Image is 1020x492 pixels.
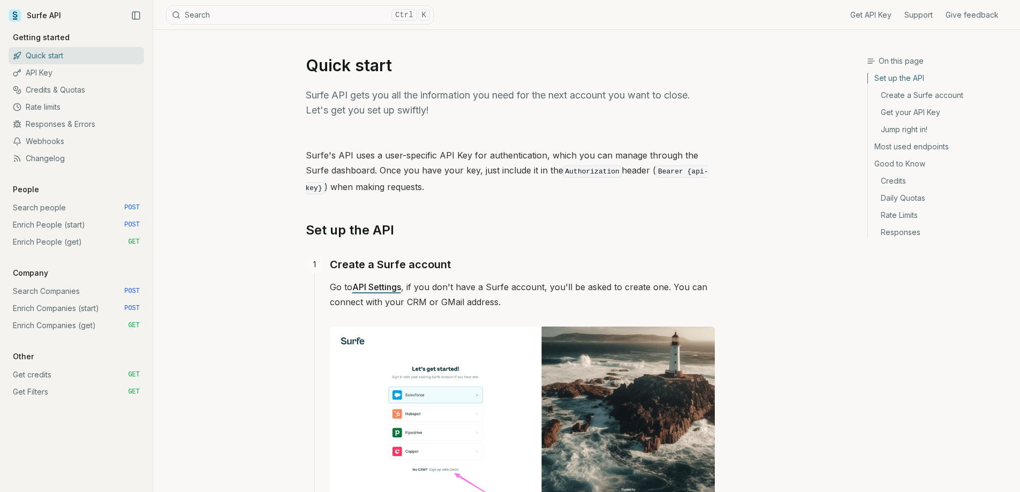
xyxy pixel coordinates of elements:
a: Get credits GET [9,366,144,383]
span: POST [124,221,140,229]
span: POST [124,287,140,296]
a: Get your API Key [868,104,1011,121]
a: Support [904,10,933,20]
a: Get Filters GET [9,383,144,400]
span: GET [128,321,140,330]
a: Credits & Quotas [9,81,144,99]
p: Getting started [9,32,74,43]
a: Create a Surfe account [330,256,451,273]
p: Company [9,268,52,278]
a: Give feedback [946,10,999,20]
a: Set up the API [868,73,1011,87]
a: Changelog [9,150,144,167]
span: GET [128,370,140,379]
span: GET [128,238,140,246]
a: Get API Key [850,10,891,20]
a: Responses [868,224,1011,238]
a: Set up the API [306,222,394,239]
p: Go to , if you don't have a Surfe account, you'll be asked to create one. You can connect with yo... [330,279,715,309]
a: Rate Limits [868,207,1011,224]
a: Surfe API [9,7,61,24]
a: API Settings [352,282,401,292]
kbd: Ctrl [391,9,417,21]
a: Search people POST [9,199,144,216]
a: Webhooks [9,133,144,150]
a: Most used endpoints [868,138,1011,155]
a: Responses & Errors [9,116,144,133]
kbd: K [418,9,430,21]
a: Jump right in! [868,121,1011,138]
a: Enrich People (start) POST [9,216,144,233]
span: POST [124,203,140,212]
a: Quick start [9,47,144,64]
p: People [9,184,43,195]
a: Daily Quotas [868,190,1011,207]
a: Rate limits [9,99,144,116]
a: API Key [9,64,144,81]
h3: On this page [867,56,1011,66]
span: POST [124,304,140,313]
a: Search Companies POST [9,283,144,300]
p: Surfe API gets you all the information you need for the next account you want to close. Let's get... [306,88,715,118]
a: Credits [868,172,1011,190]
a: Create a Surfe account [868,87,1011,104]
a: Enrich People (get) GET [9,233,144,251]
p: Surfe's API uses a user-specific API Key for authentication, which you can manage through the Sur... [306,148,715,196]
h1: Quick start [306,56,715,75]
button: SearchCtrlK [166,5,434,25]
a: Enrich Companies (start) POST [9,300,144,317]
code: Authorization [563,165,622,178]
span: GET [128,388,140,396]
a: Good to Know [868,155,1011,172]
a: Enrich Companies (get) GET [9,317,144,334]
button: Collapse Sidebar [128,7,144,24]
p: Other [9,351,38,362]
